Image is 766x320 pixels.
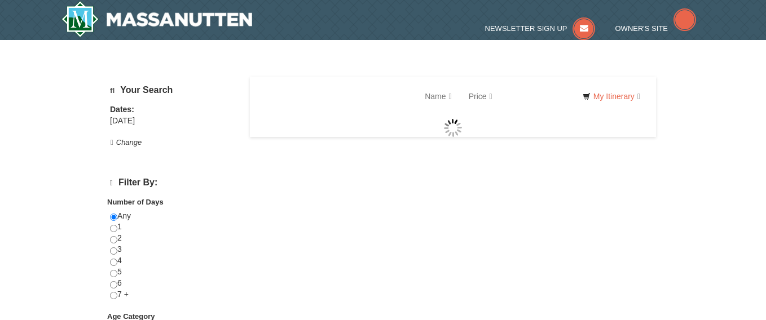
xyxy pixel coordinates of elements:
div: Any 1 2 3 4 5 6 7 + [110,211,236,312]
h4: Filter By: [110,177,236,188]
span: Newsletter Sign Up [485,24,567,33]
strong: Dates: [110,105,134,114]
a: My Itinerary [575,88,648,105]
a: Name [416,85,460,108]
img: wait gif [444,119,462,137]
a: Newsletter Sign Up [485,24,596,33]
h5: Your Search [110,85,236,96]
span: Owner's Site [615,24,668,33]
a: Price [460,85,501,108]
div: [DATE] [110,115,236,127]
img: Massanutten Resort Logo [61,1,252,37]
strong: Number of Days [107,198,164,206]
a: Massanutten Resort [61,1,252,37]
button: Change [110,136,142,149]
a: Owner's Site [615,24,697,33]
